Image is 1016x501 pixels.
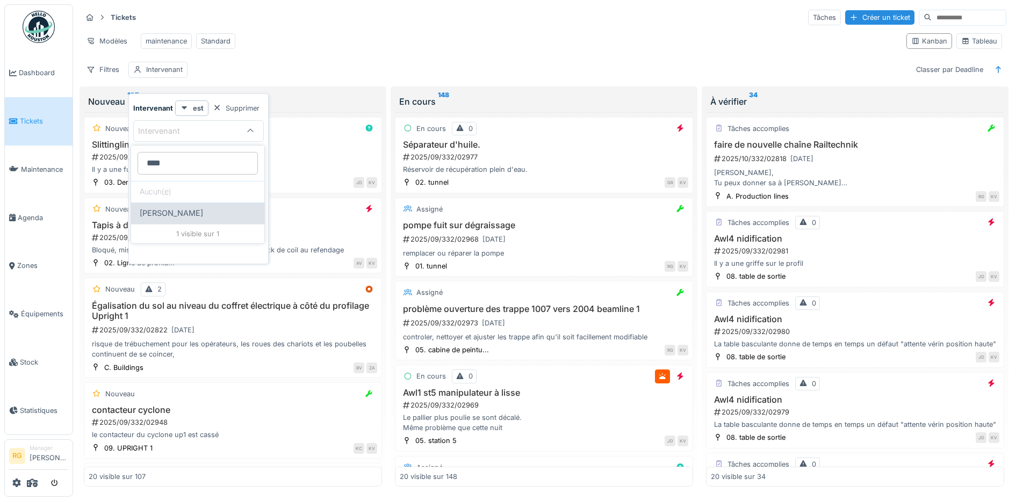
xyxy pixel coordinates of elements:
[989,432,999,443] div: KV
[400,220,688,230] h3: pompe fuit sur dégraissage
[400,164,688,175] div: Réservoir de récupération plein d'eau.
[727,379,789,389] div: Tâches accomplies
[20,116,68,126] span: Tickets
[665,345,675,355] div: RG
[402,316,688,330] div: 2025/09/332/02973
[845,10,914,25] div: Créer un ticket
[790,154,813,164] div: [DATE]
[711,395,999,405] h3: Awl4 nidification
[89,164,377,175] div: Il y a une fuite sur le vérin centreur
[89,245,377,255] div: Bloqué, mis celui a aimants se trouvant derrière le stock de coil au refendage
[20,405,68,416] span: Statistiques
[91,417,377,427] div: 2025/09/332/02948
[201,36,230,46] div: Standard
[976,432,986,443] div: JD
[402,233,688,246] div: 2025/09/332/02968
[21,164,68,175] span: Maintenance
[726,271,786,281] div: 08. table de sortie
[711,419,999,430] div: La table basculante donne de temps en temps un défaut "attente vérin position haute"
[20,357,68,367] span: Stock
[91,233,377,243] div: 2025/09/332/02976
[366,177,377,188] div: KV
[17,260,68,271] span: Zones
[710,95,1000,108] div: À vérifier
[157,284,162,294] div: 2
[711,140,999,150] h3: faire de nouvelle chaîne Railtechnik
[354,177,364,188] div: JD
[354,362,364,373] div: BV
[366,443,377,454] div: KV
[21,309,68,319] span: Équipements
[726,191,789,201] div: A. Production lines
[713,152,999,165] div: 2025/10/332/02818
[713,326,999,337] div: 2025/09/332/02980
[438,95,449,108] sup: 148
[89,405,377,415] h3: contacteur cyclone
[82,33,132,49] div: Modèles
[976,352,986,362] div: JD
[104,258,175,268] div: 02. Ligne de profila...
[678,261,688,272] div: KV
[416,204,443,214] div: Assigné
[89,220,377,230] h3: Tapis à déchets Be2 cisaille
[354,443,364,454] div: KC
[482,234,506,244] div: [DATE]
[106,12,140,23] strong: Tickets
[105,204,135,214] div: Nouveau
[678,435,688,446] div: KV
[400,388,688,398] h3: Awl1 st5 manipulateur à lisse
[989,352,999,362] div: KV
[89,430,377,440] div: le contacteur du cyclone up1 est cassé
[366,362,377,373] div: ZA
[400,412,688,433] div: Le pallier plus poulie se sont décalé. Même problème que cette nuit
[23,11,55,43] img: Badge_color-CXgf-gQk.svg
[989,271,999,282] div: KV
[482,318,505,328] div: [DATE]
[208,101,264,115] div: Supprimer
[711,258,999,268] div: Il y a une griffe sur le profil
[678,177,688,188] div: KV
[131,224,264,243] div: 1 visible sur 1
[140,207,203,219] span: [PERSON_NAME]
[89,140,377,150] h3: Slittingline dérouleur
[911,36,947,46] div: Kanban
[105,284,135,294] div: Nouveau
[402,152,688,162] div: 2025/09/332/02977
[146,64,183,75] div: Intervenant
[354,258,364,268] div: AV
[171,325,194,335] div: [DATE]
[146,36,187,46] div: maintenance
[399,95,689,108] div: En cours
[711,168,999,188] div: [PERSON_NAME], Tu peux donner sa à [PERSON_NAME] couper la chaine 16B1 en des morceau de 3 maillo...
[131,181,264,202] div: Aucun(e)
[727,459,789,469] div: Tâches accomplies
[812,379,816,389] div: 0
[713,246,999,256] div: 2025/09/332/02981
[19,68,68,78] span: Dashboard
[366,258,377,268] div: KV
[89,301,377,321] h3: Égalisation du sol au niveau du coffret électrique à côté du profilage Upright 1
[976,271,986,282] div: JD
[678,345,688,355] div: KV
[127,95,139,108] sup: 107
[91,152,377,162] div: 2025/09/332/02964
[171,142,264,156] div: Ajouter une condition
[711,234,999,244] h3: Awl4 nidification
[104,443,153,453] div: 09. UPRIGHT 1
[711,314,999,324] h3: Awl4 nidification
[138,125,195,137] div: Intervenant
[400,471,457,482] div: 20 visible sur 148
[812,298,816,308] div: 0
[416,124,446,134] div: En cours
[415,177,449,187] div: 02. tunnel
[400,332,688,342] div: controler, nettoyer et ajuster les trappe afin qu'il soit facillement modifiable
[989,191,999,202] div: KV
[400,304,688,314] h3: problème ouverture des trappe 1007 vers 2004 beamline 1
[727,217,789,228] div: Tâches accomplies
[415,345,489,355] div: 05. cabine de peintu...
[30,444,68,467] li: [PERSON_NAME]
[726,352,786,362] div: 08. table de sortie
[82,62,124,77] div: Filtres
[105,389,135,399] div: Nouveau
[976,191,986,202] div: RG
